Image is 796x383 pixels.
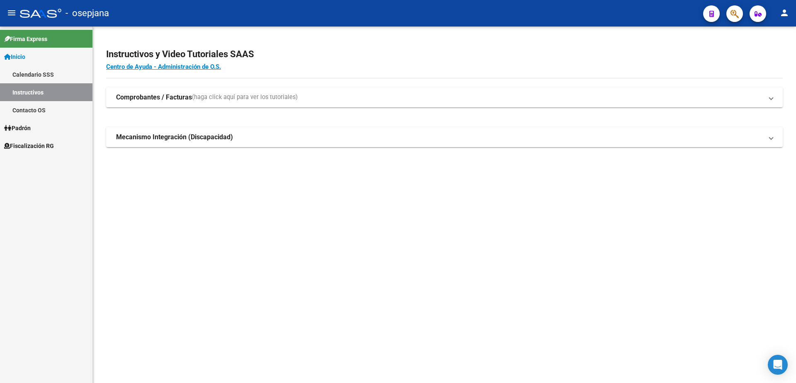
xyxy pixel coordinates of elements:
[4,52,25,61] span: Inicio
[66,4,109,22] span: - osepjana
[4,34,47,44] span: Firma Express
[7,8,17,18] mat-icon: menu
[192,93,298,102] span: (haga click aquí para ver los tutoriales)
[116,133,233,142] strong: Mecanismo Integración (Discapacidad)
[4,141,54,150] span: Fiscalización RG
[106,127,783,147] mat-expansion-panel-header: Mecanismo Integración (Discapacidad)
[779,8,789,18] mat-icon: person
[106,87,783,107] mat-expansion-panel-header: Comprobantes / Facturas(haga click aquí para ver los tutoriales)
[106,46,783,62] h2: Instructivos y Video Tutoriales SAAS
[116,93,192,102] strong: Comprobantes / Facturas
[768,355,788,375] div: Open Intercom Messenger
[4,124,31,133] span: Padrón
[106,63,221,70] a: Centro de Ayuda - Administración de O.S.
